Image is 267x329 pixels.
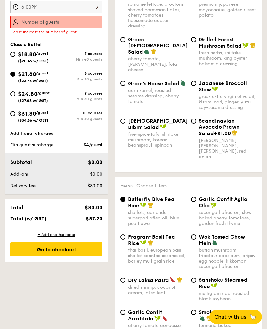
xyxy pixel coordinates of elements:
[56,51,102,56] div: 7 courses
[85,204,102,210] span: $80.00
[120,310,125,315] input: Garlic Confit Arrabiatacherry tomato concasse, garlic-infused olive oil, chilli flakes
[56,117,102,121] div: Min 30 guests
[214,130,231,136] span: +$1.00
[144,49,150,54] img: icon-vegetarian.fe4039eb.svg
[128,36,188,55] span: Green [DEMOGRAPHIC_DATA] Salad
[10,16,102,28] input: Number of guests
[199,248,257,269] div: button mushroom, tricolour capsicum, cripsy egg noodle, kikkoman, super garlicfied oil
[18,79,48,83] span: ($23.76 w/ GST)
[128,248,186,264] div: thai basil, european basil, shallot scented sesame oil, barley multigrain rice
[191,234,196,240] input: Wok Tossed Chow Meinbutton mushroom, tricolour capsicum, cripsy egg noodle, kikkoman, super garli...
[199,291,257,302] div: multigrain rice, roasted black soybean
[128,56,186,73] div: cherry tomato, [PERSON_NAME], feta cheese
[128,132,186,148] div: five-spice tofu, shiitake mushroom, korean beansprout, spinach
[140,240,146,246] img: icon-vegan.f8ff3823.svg
[199,138,257,159] div: [PERSON_NAME], [PERSON_NAME], [PERSON_NAME], red onion
[10,130,102,137] div: Additional charges
[10,42,42,47] span: Classic Buffet
[87,183,102,188] span: $80.00
[36,51,48,56] span: /guest
[162,315,168,321] img: icon-spicy.37a8142b.svg
[199,196,247,209] span: Garlic Confit Aglio Olio
[93,16,102,28] img: icon-add.58712e84.svg
[128,196,174,209] span: Butterfly Blue Pea Rice
[210,202,217,208] img: icon-vegan.f8ff3823.svg
[154,315,161,321] img: icon-vegan.f8ff3823.svg
[231,130,237,136] img: icon-chef-hat.a58ddaea.svg
[128,118,188,130] span: [DEMOGRAPHIC_DATA] Bibim Salad
[199,234,245,246] span: Wok Tossed Chow Mein
[10,242,102,256] div: Go to checkout
[56,91,102,96] div: 9 courses
[120,197,125,202] input: Butterfly Blue Pea Riceshallots, coriander, supergarlicfied oil, blue pea flower
[10,232,102,237] div: + Add another order
[128,80,180,87] span: Grain's House Salad
[36,71,48,75] span: /guest
[128,277,169,283] span: Dry Laksa Pasta
[128,210,186,226] div: shallots, coriander, supergarlicfied oil, blue pea flower
[128,2,186,29] div: romaine lettuce, croutons, shaved parmesan flakes, cherry tomatoes, housemade caesar dressing
[199,277,247,289] span: Sanshoku Steamed Rice
[148,240,153,246] img: icon-chef-hat.a58ddaea.svg
[199,118,239,136] span: Scandinavian Avocado Prawn Salad
[199,50,257,66] div: fresh herbs, shiitake mushroom, king oyster, balsamic dressing
[18,118,48,123] span: ($34.66 w/ GST)
[191,310,196,315] input: Smoked Paprika Riceturmeric baked [PERSON_NAME] sweet paprika, tri-colour capsicum
[18,51,36,58] span: $18.80
[88,159,102,165] span: $0.00
[214,314,247,320] span: Chat with us
[18,98,48,103] span: ($27.03 w/ GST)
[56,97,102,101] div: Min 30 guests
[10,52,15,57] input: $18.80/guest($20.49 w/ GST)7 coursesMin 40 guests
[212,240,218,246] img: icon-vegetarian.fe4039eb.svg
[128,309,162,322] span: Garlic Confit Arrabiata
[18,110,36,117] span: $31.80
[199,315,205,321] img: icon-vegetarian.fe4039eb.svg
[120,81,125,86] input: Grain's House Saladcorn kernel, roasted sesame dressing, cherry tomato
[177,277,182,283] img: icon-chef-hat.a58ddaea.svg
[56,77,102,81] div: Min 30 guests
[211,283,217,289] img: icon-vegan.f8ff3823.svg
[10,111,15,116] input: $31.80/guest($34.66 w/ GST)10 coursesMin 30 guests
[128,285,186,295] div: dried shrimp, coconut cream, laksa leaf
[80,142,102,148] span: +$4/guest
[10,1,102,13] input: Event time
[56,111,102,115] div: 10 courses
[212,86,218,92] img: icon-vegan.f8ff3823.svg
[10,142,53,148] span: Min guest surcharge
[36,111,48,115] span: /guest
[10,72,15,77] input: $21.80/guest($23.76 w/ GST)8 coursesMin 30 guests
[250,42,256,48] img: icon-chef-hat.a58ddaea.svg
[120,184,133,188] span: Mains
[191,37,196,42] input: Grilled Forest Mushroom Saladfresh herbs, shiitake mushroom, king oyster, balsamic dressing
[199,2,257,18] div: premium japanese mayonnaise, golden russet potato
[148,202,153,208] img: icon-chef-hat.a58ddaea.svg
[37,91,50,95] span: /guest
[206,315,212,321] img: icon-chef-hat.a58ddaea.svg
[191,278,196,283] input: Sanshoku Steamed Ricemultigrain rice, roasted black soybean
[86,216,102,222] span: $87.20
[18,90,37,97] span: $24.80
[56,71,102,76] div: 8 courses
[128,234,175,246] span: Fragrant Basil Tea Rice
[249,313,257,321] span: 🦙
[10,183,36,188] span: Delivery fee
[180,80,186,86] img: icon-vegetarian.fe4039eb.svg
[136,183,167,188] span: Choose 1 item
[10,159,32,165] span: Subtotal
[90,172,102,177] span: $0.00
[18,59,49,63] span: ($20.49 w/ GST)
[120,119,125,124] input: [DEMOGRAPHIC_DATA] Bibim Saladfive-spice tofu, shiitake mushroom, korean beansprout, spinach
[83,16,93,28] img: icon-reduce.1d2dbef1.svg
[199,80,247,93] span: Japanese Broccoli Slaw
[120,278,125,283] input: Dry Laksa Pastadried shrimp, coconut cream, laksa leaf
[56,57,102,62] div: Min 40 guests
[199,36,242,49] span: Grilled Forest Mushroom Salad
[120,234,125,240] input: Fragrant Basil Tea Ricethai basil, european basil, shallot scented sesame oil, barley multigrain ...
[191,81,196,86] input: Japanese Broccoli Slawgreek extra virgin olive oil, kizami nori, ginger, yuzu soy-sesame dressing
[199,94,257,110] div: greek extra virgin olive oil, kizami nori, ginger, yuzu soy-sesame dressing
[160,124,166,130] img: icon-vegan.f8ff3823.svg
[120,37,125,42] input: Green [DEMOGRAPHIC_DATA] Saladcherry tomato, [PERSON_NAME], feta cheese
[128,88,186,104] div: corn kernel, roasted sesame dressing, cherry tomato
[242,42,249,48] img: icon-vegan.f8ff3823.svg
